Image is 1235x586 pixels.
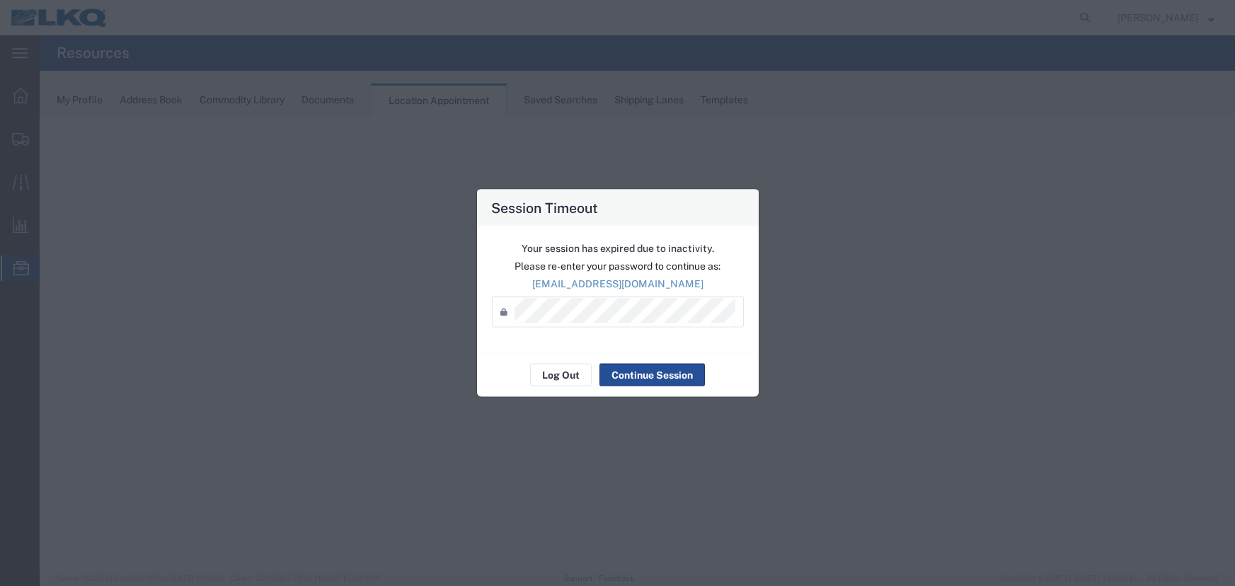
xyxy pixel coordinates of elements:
button: Continue Session [599,364,705,386]
h4: Session Timeout [491,197,598,218]
p: Please re-enter your password to continue as: [492,259,744,274]
p: Your session has expired due to inactivity. [492,241,744,256]
button: Log Out [530,364,592,386]
p: [EMAIL_ADDRESS][DOMAIN_NAME] [492,277,744,292]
